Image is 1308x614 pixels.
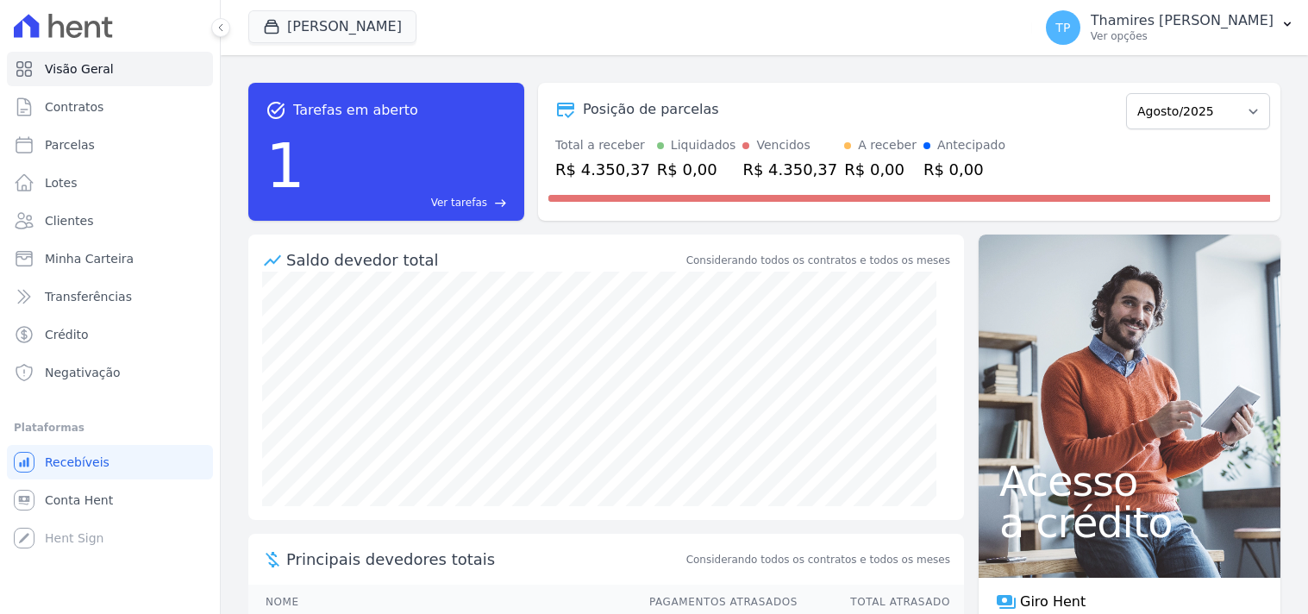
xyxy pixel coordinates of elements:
[555,136,650,154] div: Total a receber
[756,136,810,154] div: Vencidos
[45,454,110,471] span: Recebíveis
[45,492,113,509] span: Conta Hent
[45,98,103,116] span: Contratos
[431,195,487,210] span: Ver tarefas
[1091,12,1274,29] p: Thamires [PERSON_NAME]
[1032,3,1308,52] button: TP Thamires [PERSON_NAME] Ver opções
[7,317,213,352] a: Crédito
[45,174,78,191] span: Lotes
[686,253,950,268] div: Considerando todos os contratos e todos os meses
[286,248,683,272] div: Saldo devedor total
[45,364,121,381] span: Negativação
[266,100,286,121] span: task_alt
[45,326,89,343] span: Crédito
[555,158,650,181] div: R$ 4.350,37
[293,100,418,121] span: Tarefas em aberto
[45,212,93,229] span: Clientes
[248,10,416,43] button: [PERSON_NAME]
[671,136,736,154] div: Liquidados
[45,250,134,267] span: Minha Carteira
[286,548,683,571] span: Principais devedores totais
[7,128,213,162] a: Parcelas
[45,136,95,153] span: Parcelas
[7,483,213,517] a: Conta Hent
[7,355,213,390] a: Negativação
[742,158,837,181] div: R$ 4.350,37
[494,197,507,210] span: east
[1020,592,1086,612] span: Giro Hent
[999,502,1260,543] span: a crédito
[266,121,305,210] div: 1
[45,288,132,305] span: Transferências
[937,136,1005,154] div: Antecipado
[7,204,213,238] a: Clientes
[686,552,950,567] span: Considerando todos os contratos e todos os meses
[844,158,917,181] div: R$ 0,00
[45,60,114,78] span: Visão Geral
[7,166,213,200] a: Lotes
[7,279,213,314] a: Transferências
[7,241,213,276] a: Minha Carteira
[14,417,206,438] div: Plataformas
[312,195,507,210] a: Ver tarefas east
[858,136,917,154] div: A receber
[583,99,719,120] div: Posição de parcelas
[1055,22,1070,34] span: TP
[657,158,736,181] div: R$ 0,00
[1091,29,1274,43] p: Ver opções
[7,52,213,86] a: Visão Geral
[7,90,213,124] a: Contratos
[999,460,1260,502] span: Acesso
[7,445,213,479] a: Recebíveis
[923,158,1005,181] div: R$ 0,00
